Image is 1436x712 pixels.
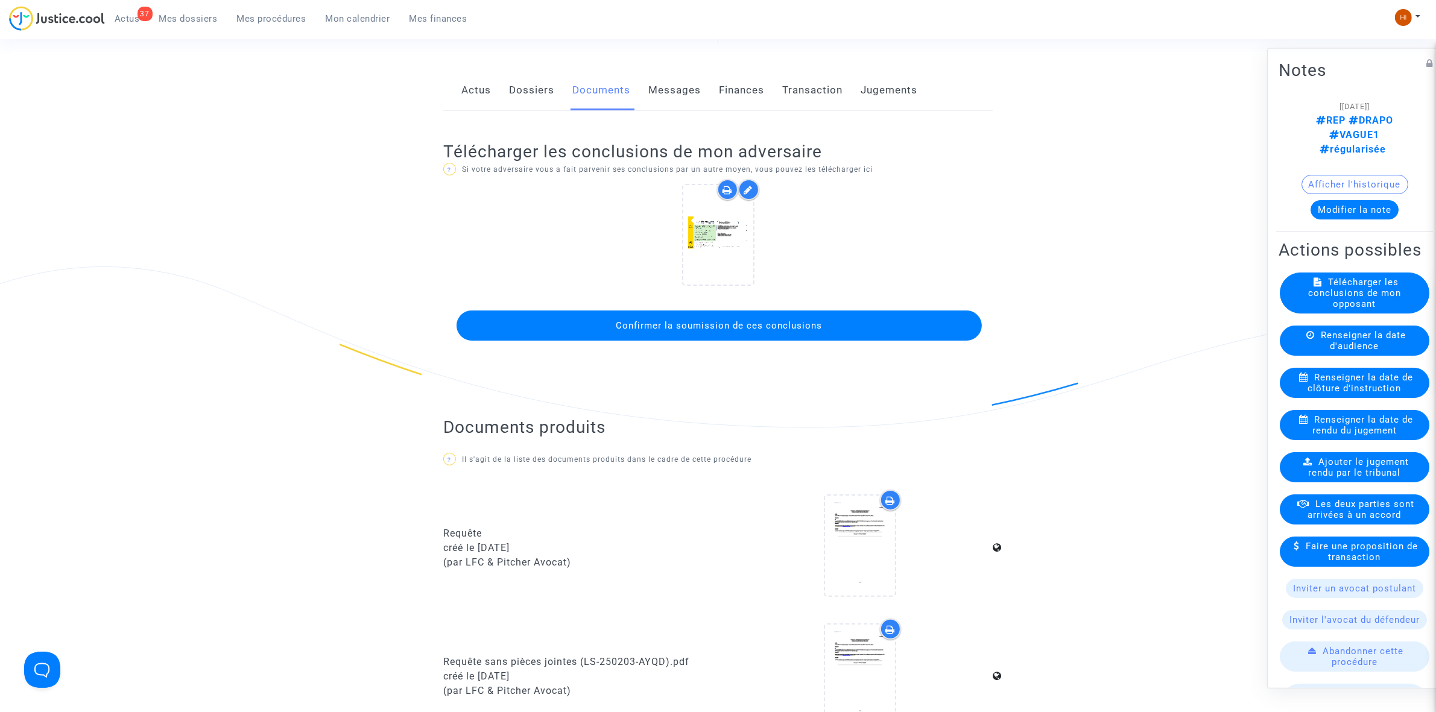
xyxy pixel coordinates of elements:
[1293,582,1416,593] span: Inviter un avocat postulant
[448,166,452,173] span: ?
[1323,645,1404,667] span: Abandonner cette procédure
[115,13,140,24] span: Actus
[648,71,701,110] a: Messages
[443,417,993,438] h2: Documents produits
[1308,371,1414,393] span: Renseigner la date de clôture d'instruction
[1395,9,1412,26] img: fc99b196863ffcca57bb8fe2645aafd9
[24,652,60,688] iframe: Help Scout Beacon - Open
[326,13,390,24] span: Mon calendrier
[1289,614,1420,625] span: Inviter l'avocat du défendeur
[400,10,477,28] a: Mes finances
[159,13,218,24] span: Mes dossiers
[448,456,452,463] span: ?
[1279,239,1431,260] h2: Actions possibles
[1320,143,1387,154] span: régularisée
[9,6,105,31] img: jc-logo.svg
[410,13,467,24] span: Mes finances
[1321,329,1406,351] span: Renseigner la date d'audience
[227,10,316,28] a: Mes procédures
[1279,59,1431,80] h2: Notes
[1312,414,1413,435] span: Renseigner la date de rendu du jugement
[150,10,227,28] a: Mes dossiers
[1308,276,1401,309] span: Télécharger les conclusions de mon opposant
[105,10,150,28] a: 37Actus
[1316,114,1346,125] span: REP
[616,320,823,331] span: Confirmer la soumission de ces conclusions
[138,7,153,21] div: 37
[1308,498,1415,520] span: Les deux parties sont arrivées à un accord
[1306,540,1419,562] span: Faire une proposition de transaction
[719,71,764,110] a: Finances
[443,526,709,541] div: Requête
[461,71,491,110] a: Actus
[443,684,709,698] div: (par LFC & Pitcher Avocat)
[237,13,306,24] span: Mes procédures
[861,71,917,110] a: Jugements
[1302,174,1408,194] button: Afficher l'historique
[443,141,993,162] h2: Télécharger les conclusions de mon adversaire
[572,71,630,110] a: Documents
[443,655,709,669] div: Requête sans pièces jointes (LS-250203-AYQD).pdf
[509,71,554,110] a: Dossiers
[443,555,709,570] div: (par LFC & Pitcher Avocat)
[443,162,993,177] p: Si votre adversaire vous a fait parvenir ses conclusions par un autre moyen, vous pouvez les télé...
[1311,200,1399,219] button: Modifier la note
[1340,101,1370,110] span: [[DATE]]
[443,541,709,555] div: créé le [DATE]
[457,310,982,341] button: Confirmer la soumission de ces conclusions
[316,10,400,28] a: Mon calendrier
[443,669,709,684] div: créé le [DATE]
[1330,128,1380,140] span: VAGUE1
[1309,456,1409,477] span: Ajouter le jugement rendu par le tribunal
[443,452,993,467] p: Il s'agit de la liste des documents produits dans le cadre de cette procédure
[1346,114,1393,125] span: DRAPO
[782,71,843,110] a: Transaction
